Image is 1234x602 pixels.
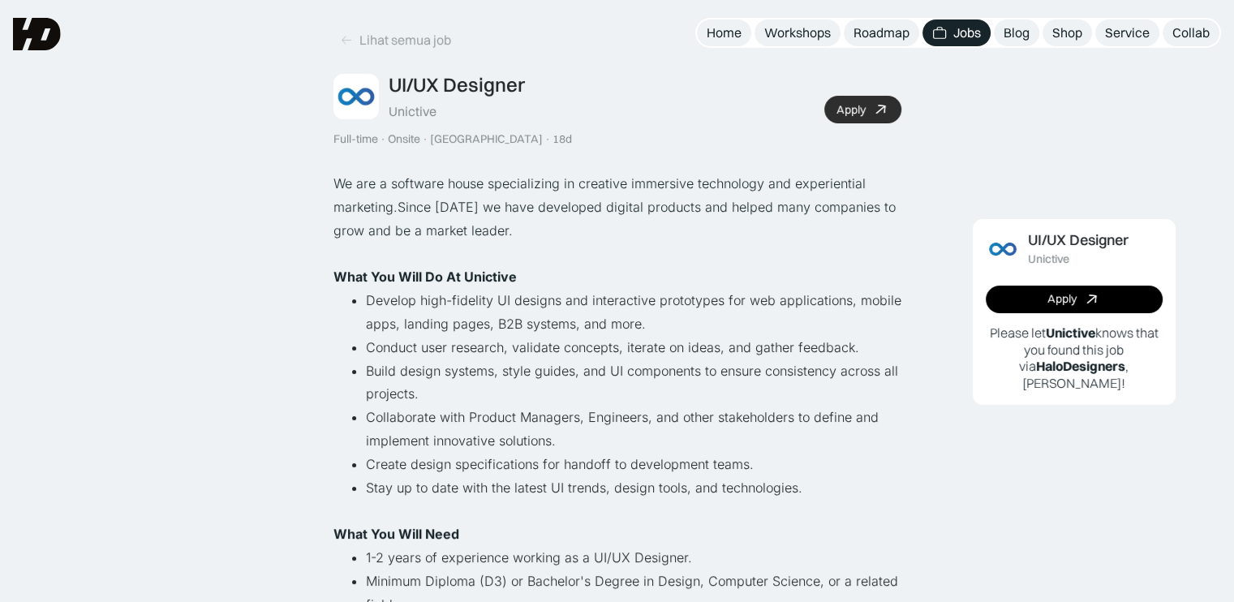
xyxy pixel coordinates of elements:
img: Job Image [333,74,379,119]
strong: What You Will Need [333,526,459,542]
div: · [544,132,551,146]
a: Blog [994,19,1039,46]
li: Create design specifications for handoff to development teams. [366,453,901,476]
div: Roadmap [853,24,909,41]
li: 1-2 years of experience working as a UI/UX Designer. [366,546,901,570]
li: Collaborate with Product Managers, Engineers, and other stakeholders to define and implement inno... [366,406,901,453]
div: Apply [1047,292,1077,306]
div: Service [1105,24,1150,41]
a: Roadmap [844,19,919,46]
div: Home [707,24,742,41]
img: Job Image [986,232,1020,266]
div: Lihat semua job [359,32,451,49]
div: Apply [836,103,866,117]
a: Apply [824,96,901,123]
div: Collab [1172,24,1210,41]
b: Unictive [1046,325,1095,341]
a: Lihat semua job [333,27,458,54]
a: Home [697,19,751,46]
div: UI/UX Designer [389,73,525,97]
p: We are a software house specializing in creative immersive technology and experiential marketing.... [333,172,901,242]
a: Jobs [922,19,991,46]
div: Unictive [389,103,436,120]
li: Stay up to date with the latest UI trends, design tools, and technologies. [366,476,901,523]
strong: What You Will Do At Unictive [333,269,517,285]
div: · [422,132,428,146]
div: Unictive [1028,252,1069,266]
a: Workshops [755,19,841,46]
li: Build design systems, style guides, and UI components to ensure consistency across all projects. [366,359,901,406]
div: [GEOGRAPHIC_DATA] [430,132,543,146]
div: Full-time [333,132,378,146]
div: Onsite [388,132,420,146]
a: Shop [1043,19,1092,46]
div: Blog [1004,24,1030,41]
li: Develop high-fidelity UI designs and interactive prototypes for web applications, mobile apps, la... [366,289,901,336]
div: 18d [553,132,572,146]
div: · [380,132,386,146]
div: Jobs [953,24,981,41]
div: UI/UX Designer [1028,232,1129,249]
a: Collab [1163,19,1219,46]
a: Apply [986,286,1163,313]
li: Conduct user research, validate concepts, iterate on ideas, and gather feedback. [366,336,901,359]
div: Workshops [764,24,831,41]
p: Please let knows that you found this job via , [PERSON_NAME]! [986,325,1163,392]
p: ‍ [333,243,901,266]
b: HaloDesigners [1036,358,1125,374]
div: Shop [1052,24,1082,41]
a: Service [1095,19,1159,46]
